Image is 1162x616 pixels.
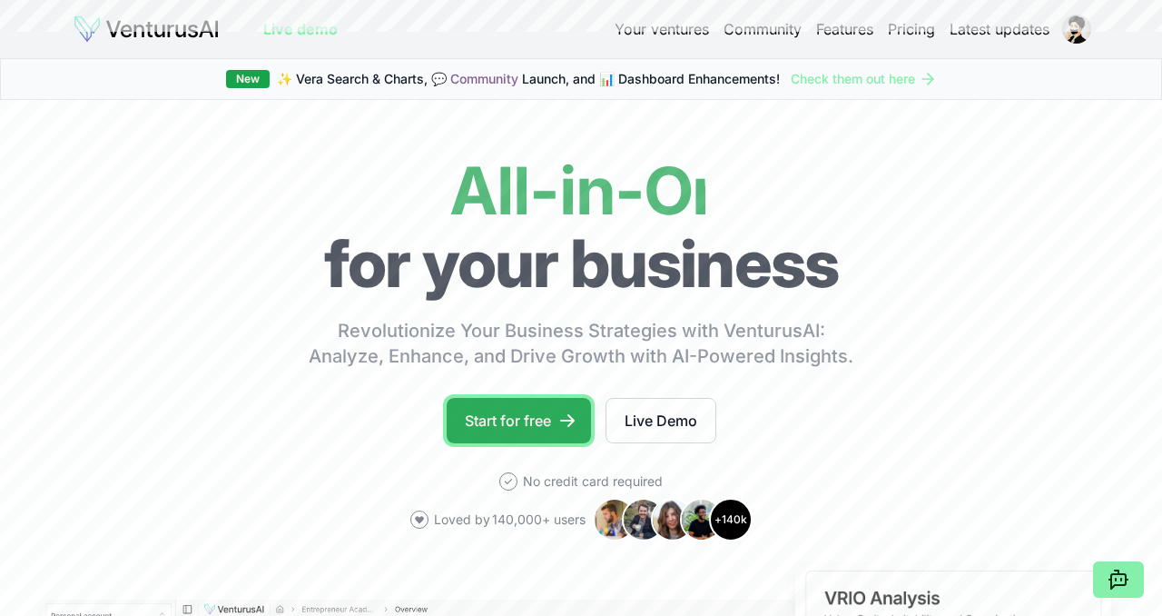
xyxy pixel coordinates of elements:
a: Community [450,71,518,86]
a: Check them out here [791,70,937,88]
span: ✨ Vera Search & Charts, 💬 Launch, and 📊 Dashboard Enhancements! [277,70,780,88]
a: Live Demo [606,398,716,443]
img: Avatar 1 [593,498,636,541]
img: Avatar 2 [622,498,665,541]
img: Avatar 3 [651,498,694,541]
a: Start for free [447,398,591,443]
img: Avatar 4 [680,498,724,541]
div: New [226,70,270,88]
